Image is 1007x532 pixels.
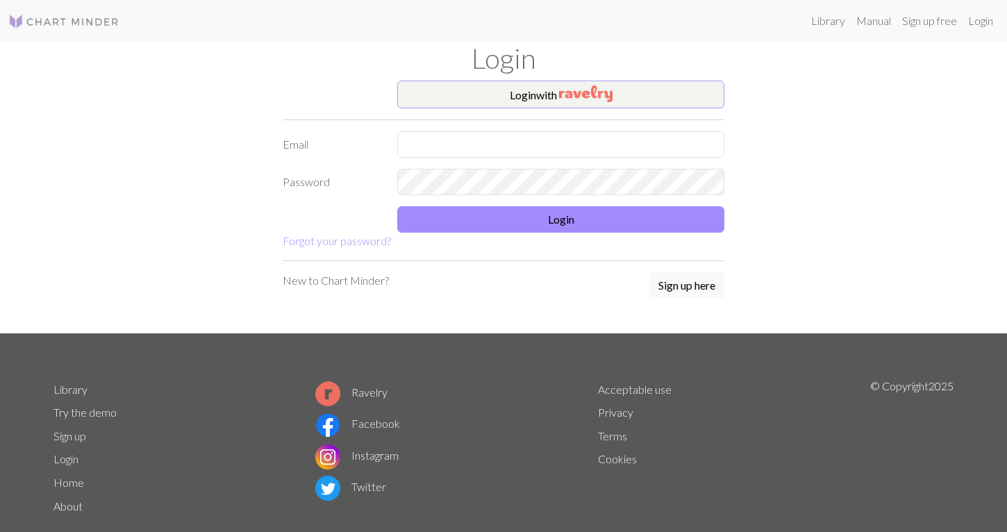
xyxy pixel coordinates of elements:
[598,406,633,419] a: Privacy
[45,42,962,75] h1: Login
[315,476,340,501] img: Twitter logo
[53,499,83,513] a: About
[8,13,119,30] img: Logo
[598,383,672,396] a: Acceptable use
[806,7,851,35] a: Library
[598,429,627,442] a: Terms
[315,480,386,493] a: Twitter
[598,452,637,465] a: Cookies
[53,429,86,442] a: Sign up
[897,7,963,35] a: Sign up free
[53,406,117,419] a: Try the demo
[397,81,724,108] button: Loginwith
[315,417,400,430] a: Facebook
[559,85,613,102] img: Ravelry
[315,449,399,462] a: Instagram
[649,272,724,299] button: Sign up here
[649,272,724,300] a: Sign up here
[397,206,724,233] button: Login
[963,7,999,35] a: Login
[53,383,88,396] a: Library
[315,381,340,406] img: Ravelry logo
[274,131,389,158] label: Email
[851,7,897,35] a: Manual
[870,378,954,518] p: © Copyright 2025
[315,413,340,438] img: Facebook logo
[315,444,340,469] img: Instagram logo
[53,452,78,465] a: Login
[53,476,84,489] a: Home
[315,385,388,399] a: Ravelry
[274,169,389,195] label: Password
[283,234,391,247] a: Forgot your password?
[283,272,389,289] p: New to Chart Minder?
